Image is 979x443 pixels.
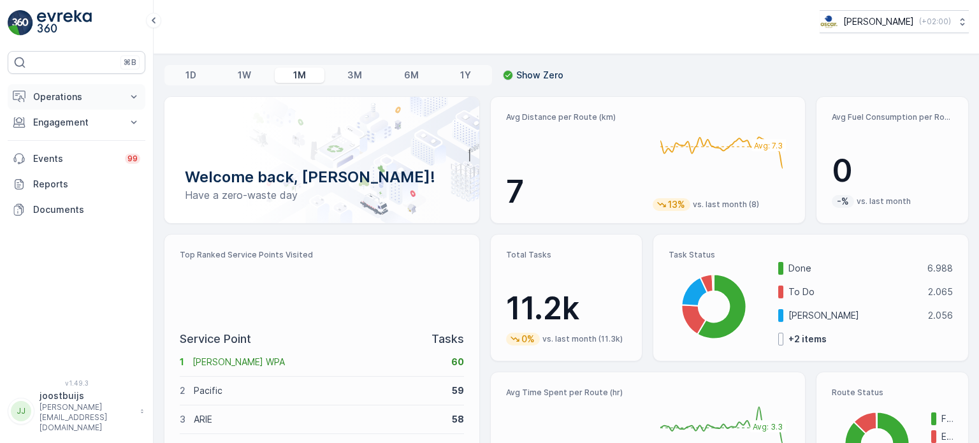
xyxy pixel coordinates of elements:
p: -% [836,195,850,208]
p: [PERSON_NAME] [788,309,920,322]
p: 1Y [460,69,471,82]
p: Finished [941,412,953,425]
p: 58 [452,413,464,426]
p: 11.2k [506,289,627,328]
a: Documents [8,197,145,222]
p: + 2 items [788,333,827,345]
p: 6.988 [927,262,953,275]
p: 2.056 [928,309,953,322]
p: 0 [832,152,953,190]
p: Top Ranked Service Points Visited [180,250,464,260]
p: 59 [452,384,464,397]
p: Avg Fuel Consumption per Route (lt) [832,112,953,122]
p: ⌘B [124,57,136,68]
p: Operations [33,91,120,103]
p: vs. last month (11.3k) [542,334,623,344]
p: [PERSON_NAME] WPA [192,356,443,368]
p: vs. last month [857,196,911,207]
p: 1W [238,69,251,82]
a: Events99 [8,146,145,171]
p: 2 [180,384,185,397]
p: Events [33,152,117,165]
p: ARIE [194,413,444,426]
p: Pacific [194,384,444,397]
p: [PERSON_NAME] [843,15,914,28]
span: v 1.49.3 [8,379,145,387]
p: Welcome back, [PERSON_NAME]! [185,167,459,187]
button: [PERSON_NAME](+02:00) [820,10,969,33]
img: logo_light-DOdMpM7g.png [37,10,92,36]
p: Done [788,262,919,275]
p: ( +02:00 ) [919,17,951,27]
p: To Do [788,286,920,298]
p: Service Point [180,330,251,348]
p: Documents [33,203,140,216]
p: 13% [667,198,686,211]
p: Expired [941,430,953,443]
p: 6M [404,69,419,82]
p: Avg Time Spent per Route (hr) [506,388,643,398]
p: Reports [33,178,140,191]
p: 1 [180,356,184,368]
p: 7 [506,173,643,211]
p: Have a zero-waste day [185,187,459,203]
p: Avg Distance per Route (km) [506,112,643,122]
button: JJjoostbuijs[PERSON_NAME][EMAIL_ADDRESS][DOMAIN_NAME] [8,389,145,433]
p: 1D [185,69,196,82]
img: basis-logo_rgb2x.png [820,15,838,29]
button: Operations [8,84,145,110]
p: Tasks [431,330,464,348]
p: 3 [180,413,185,426]
p: Engagement [33,116,120,129]
button: Engagement [8,110,145,135]
div: JJ [11,401,31,421]
p: Task Status [669,250,953,260]
img: logo [8,10,33,36]
p: Route Status [832,388,953,398]
p: Show Zero [516,69,563,82]
p: 0% [520,333,536,345]
p: 60 [451,356,464,368]
a: Reports [8,171,145,197]
p: joostbuijs [40,389,134,402]
p: 3M [347,69,362,82]
p: vs. last month (8) [693,200,759,210]
p: Total Tasks [506,250,627,260]
p: 99 [127,154,138,164]
p: [PERSON_NAME][EMAIL_ADDRESS][DOMAIN_NAME] [40,402,134,433]
p: 1M [293,69,306,82]
p: 2.065 [928,286,953,298]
